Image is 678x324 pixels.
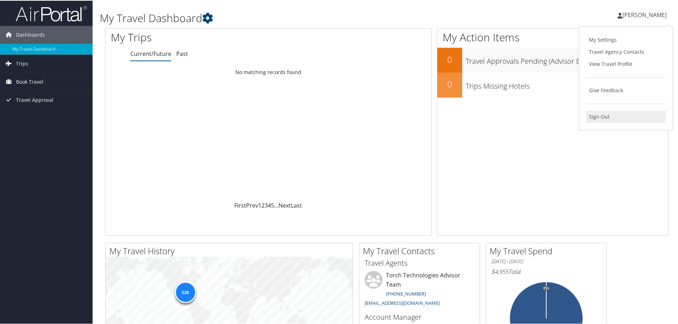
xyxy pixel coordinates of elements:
[437,29,668,44] h1: My Action Items
[278,201,291,209] a: Next
[105,65,431,78] td: No matching records found
[491,267,508,275] span: $4,955
[365,299,440,305] a: [EMAIL_ADDRESS][DOMAIN_NAME]
[586,45,666,57] a: Travel Agency Contacts
[174,281,196,302] div: 226
[437,53,462,65] h2: 0
[386,290,426,296] a: [PHONE_NUMBER]
[274,201,278,209] span: …
[617,4,674,25] a: [PERSON_NAME]
[109,244,353,256] h2: My Travel History
[130,49,171,57] a: Current/Future
[176,49,188,57] a: Past
[466,52,668,66] h3: Travel Approvals Pending (Advisor Booked)
[437,72,668,97] a: 0Trips Missing Hotels
[16,90,53,108] span: Travel Approval
[363,244,480,256] h2: My Travel Contacts
[586,57,666,69] a: View Travel Profile
[491,257,601,264] h6: [DATE] - [DATE]
[586,110,666,122] a: Sign Out
[246,201,258,209] a: Prev
[16,5,87,21] img: airportal-logo.png
[586,84,666,96] a: Give Feedback
[16,54,28,72] span: Trips
[365,312,474,322] h3: Account Manager
[258,201,261,209] a: 1
[365,257,474,267] h3: Travel Agents
[490,244,606,256] h2: My Travel Spend
[491,267,601,275] h6: Total
[16,25,45,43] span: Dashboards
[265,201,268,209] a: 3
[268,201,271,209] a: 4
[234,201,246,209] a: First
[261,201,265,209] a: 2
[291,201,302,209] a: Last
[622,10,667,18] span: [PERSON_NAME]
[361,270,478,308] li: Torch Technologies Advisor Team
[543,286,549,290] tspan: 0%
[437,78,462,90] h2: 0
[437,47,668,72] a: 0Travel Approvals Pending (Advisor Booked)
[100,10,483,25] h1: My Travel Dashboard
[111,29,290,44] h1: My Trips
[16,72,43,90] span: Book Travel
[466,77,668,90] h3: Trips Missing Hotels
[586,33,666,45] a: My Settings
[271,201,274,209] a: 5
